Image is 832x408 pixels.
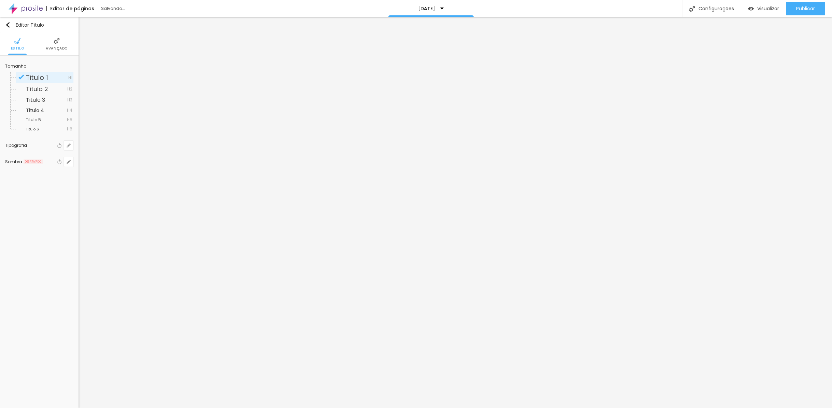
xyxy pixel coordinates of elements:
[14,38,20,44] img: Icone
[46,6,94,11] div: Editor de páginas
[741,2,786,15] button: Visualizar
[18,74,24,80] img: Icone
[5,143,56,147] div: Tipografia
[26,117,41,123] span: Titulo 5
[46,47,68,50] span: Avançado
[11,47,24,50] span: Estilo
[5,22,44,28] div: Editar Título
[26,73,48,82] span: Titulo 1
[68,75,72,80] span: H1
[26,96,45,104] span: Titulo 3
[26,107,44,114] span: Titulo 4
[26,85,48,93] span: Titulo 2
[67,118,72,122] span: H5
[786,2,825,15] button: Publicar
[796,6,815,11] span: Publicar
[24,159,43,164] span: DESATIVADO
[67,87,72,91] span: H2
[67,127,72,131] span: H6
[689,6,695,12] img: Icone
[748,6,754,12] img: view-1.svg
[67,98,72,102] span: H3
[26,127,39,132] span: Titulo 6
[5,160,22,164] div: Sombra
[101,6,180,11] div: Salvando...
[5,22,11,28] img: Icone
[757,6,779,11] span: Visualizar
[79,17,832,408] iframe: Editor
[5,64,73,68] div: Tamanho
[67,108,72,112] span: H4
[418,6,435,11] p: [DATE]
[54,38,60,44] img: Icone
